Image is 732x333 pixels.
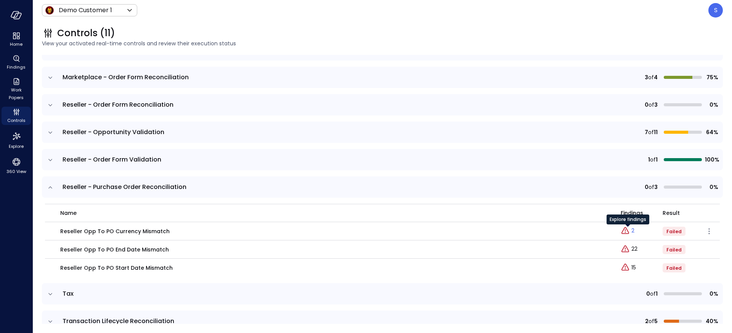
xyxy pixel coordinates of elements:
div: Explore findings [607,215,649,224]
span: 1 [648,155,650,164]
p: Reseller Opp To PO Start Date Mismatch [60,264,173,272]
span: Reseller - Order Form Validation [63,155,161,164]
span: of [648,128,654,136]
p: Demo Customer 1 [59,6,112,15]
span: of [648,73,654,82]
span: Home [10,40,22,48]
span: Result [663,209,680,217]
span: 3 [654,183,658,191]
button: expand row [47,129,54,136]
span: of [649,101,654,109]
span: 100% [705,155,718,164]
span: of [649,183,654,191]
span: 0% [705,183,718,191]
span: 0 [646,290,650,298]
span: of [649,317,654,325]
span: 64% [705,128,718,136]
span: Reseller - Opportunity Validation [63,128,164,136]
button: expand row [47,74,54,82]
div: Explore [2,130,31,151]
span: 75% [705,73,718,82]
span: 2 [645,317,649,325]
span: 3 [654,101,658,109]
div: Work Papers [2,76,31,102]
button: expand row [47,318,54,325]
button: expand row [47,156,54,164]
div: Steve Sovik [708,3,723,18]
p: Reseller Opp To PO Currency Mismatch [60,227,170,235]
button: expand row [47,101,54,109]
span: Work Papers [5,86,28,101]
p: 15 [631,264,636,272]
span: Explore [9,142,24,150]
span: Findings [621,209,643,217]
span: name [60,209,77,217]
span: 11 [654,128,658,136]
span: 0% [705,101,718,109]
p: S [714,6,718,15]
span: 3 [645,73,648,82]
span: Failed [666,228,682,235]
a: Explore findings [621,248,637,256]
div: 360 View [2,155,31,176]
button: expand row [47,184,54,191]
span: 0% [705,290,718,298]
span: 40% [705,317,718,325]
span: 0 [645,101,649,109]
span: Reseller - Order Form Reconciliation [63,100,173,109]
div: Findings [2,53,31,72]
span: 1 [656,155,658,164]
span: of [650,290,656,298]
button: expand row [47,290,54,298]
span: Failed [666,265,682,271]
span: Tax [63,289,74,298]
span: Controls [7,117,26,124]
span: 0 [645,183,649,191]
span: 5 [654,317,658,325]
span: 7 [645,128,648,136]
span: View your activated real-time controls and review their execution status [42,39,723,48]
span: Controls (11) [57,27,115,39]
span: Findings [7,63,26,71]
div: Controls [2,107,31,125]
p: Reseller Opp To PO End Date Mismatch [60,245,169,254]
span: 4 [654,73,658,82]
a: Explore findings [621,230,634,237]
a: Explore findings [621,266,636,274]
span: Failed [666,247,682,253]
span: of [650,155,656,164]
span: Transaction Lifecycle Reconciliation [63,317,174,325]
img: Icon [45,6,54,15]
span: 360 View [6,168,26,175]
p: 2 [631,227,634,235]
span: 1 [656,290,658,298]
p: 22 [631,245,637,253]
span: Marketplace - Order Form Reconciliation [63,73,189,82]
div: Home [2,30,31,49]
span: Reseller - Purchase Order Reconciliation [63,183,186,191]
